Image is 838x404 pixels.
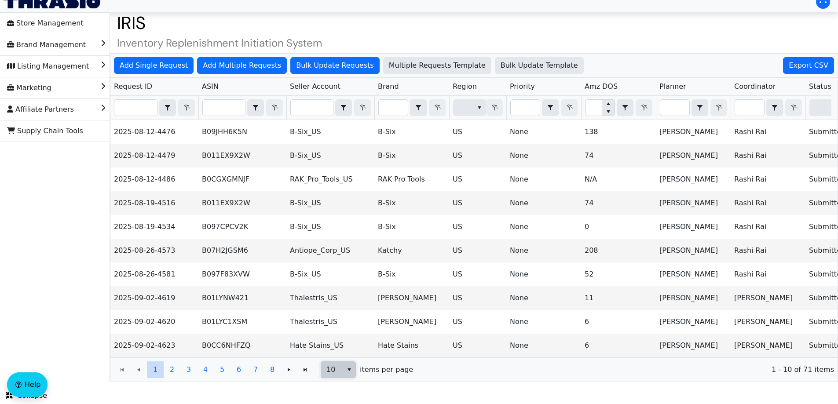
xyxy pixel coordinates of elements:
span: Planner [659,81,686,92]
span: 8 [270,364,274,375]
td: B-Six_US [286,120,374,144]
th: Filter [731,96,805,120]
td: US [449,120,506,144]
td: [PERSON_NAME] [374,286,449,310]
td: Hate Stains_US [286,334,374,357]
td: 2025-08-26-4573 [110,239,198,262]
span: 4 [203,364,208,375]
span: Supply Chain Tools [7,124,83,138]
td: [PERSON_NAME] [656,334,731,357]
td: Rashi Rai [731,167,805,191]
td: RAK Pro Tools [374,167,449,191]
td: 2025-09-02-4620 [110,310,198,334]
input: Filter [511,100,540,116]
td: [PERSON_NAME] [656,262,731,286]
span: Export CSV [789,60,828,71]
td: B097F83XVW [198,262,286,286]
td: 6 [581,334,656,357]
td: None [506,120,581,144]
span: 7 [253,364,258,375]
td: 2025-08-12-4479 [110,144,198,167]
span: Choose Operator [542,99,559,116]
span: Page size [321,361,356,378]
th: Filter [656,96,731,120]
button: select [336,100,351,116]
td: Thalestris_US [286,286,374,310]
td: B011EX9X2W [198,144,286,167]
td: US [449,191,506,215]
span: 10 [326,364,337,375]
td: B01LYNW421 [198,286,286,310]
td: None [506,286,581,310]
td: 138 [581,120,656,144]
td: Rashi Rai [731,239,805,262]
span: Bulk Update Requests [296,60,373,71]
td: Hate Stains [374,334,449,357]
td: None [506,167,581,191]
td: B07H2JGSM6 [198,239,286,262]
th: Filter [506,96,581,120]
td: US [449,167,506,191]
span: Region [453,81,477,92]
th: Filter [286,96,374,120]
th: Filter [581,96,656,120]
span: Affiliate Partners [7,102,74,116]
button: Add Multiple Requests [197,57,287,74]
td: [PERSON_NAME] [374,310,449,334]
td: 2025-08-26-4581 [110,262,198,286]
td: 6 [581,310,656,334]
td: B01LYC1XSM [198,310,286,334]
td: B09JHH6K5N [198,120,286,144]
span: Multiple Requests Template [389,60,486,71]
span: Coordinator [734,81,776,92]
td: None [506,239,581,262]
span: Add Single Request [120,60,188,71]
button: select [248,100,263,116]
span: Choose Operator [159,99,176,116]
td: 2025-08-12-4476 [110,120,198,144]
button: Decrease value [602,108,615,116]
span: Seller Account [290,81,340,92]
button: select [617,100,633,116]
span: Choose Operator [692,99,708,116]
td: Rashi Rai [731,262,805,286]
span: 5 [220,364,224,375]
button: Go to the last page [297,361,314,378]
button: Bulk Update Template [495,57,584,74]
td: [PERSON_NAME] [656,167,731,191]
td: [PERSON_NAME] [656,144,731,167]
td: B-Six [374,191,449,215]
span: 3 [187,364,191,375]
button: Bulk Update Requests [290,57,379,74]
td: 2025-08-12-4486 [110,167,198,191]
td: B-Six_US [286,215,374,239]
td: [PERSON_NAME] [656,286,731,310]
td: None [506,334,581,357]
span: Choose Operator [247,99,264,116]
button: Increase value [602,100,615,108]
span: Listing Management [7,59,89,73]
button: Add Single Request [114,57,194,74]
th: Filter [374,96,449,120]
td: 0 [581,215,656,239]
button: select [160,100,176,116]
span: Request ID [114,81,152,92]
td: None [506,215,581,239]
input: Filter [291,100,333,116]
span: Help [25,379,40,390]
th: Filter [198,96,286,120]
td: 11 [581,286,656,310]
td: B097CPCV2K [198,215,286,239]
button: Export CSV [783,57,834,74]
button: select [542,100,558,116]
input: Filter [379,100,408,116]
span: Brand Management [7,38,86,52]
button: select [692,100,708,116]
button: Page 5 [214,361,231,378]
td: 2025-09-02-4623 [110,334,198,357]
button: Go to the next page [281,361,297,378]
span: Choose Operator [410,99,427,116]
span: Choose Operator [617,99,633,116]
td: [PERSON_NAME] [731,310,805,334]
